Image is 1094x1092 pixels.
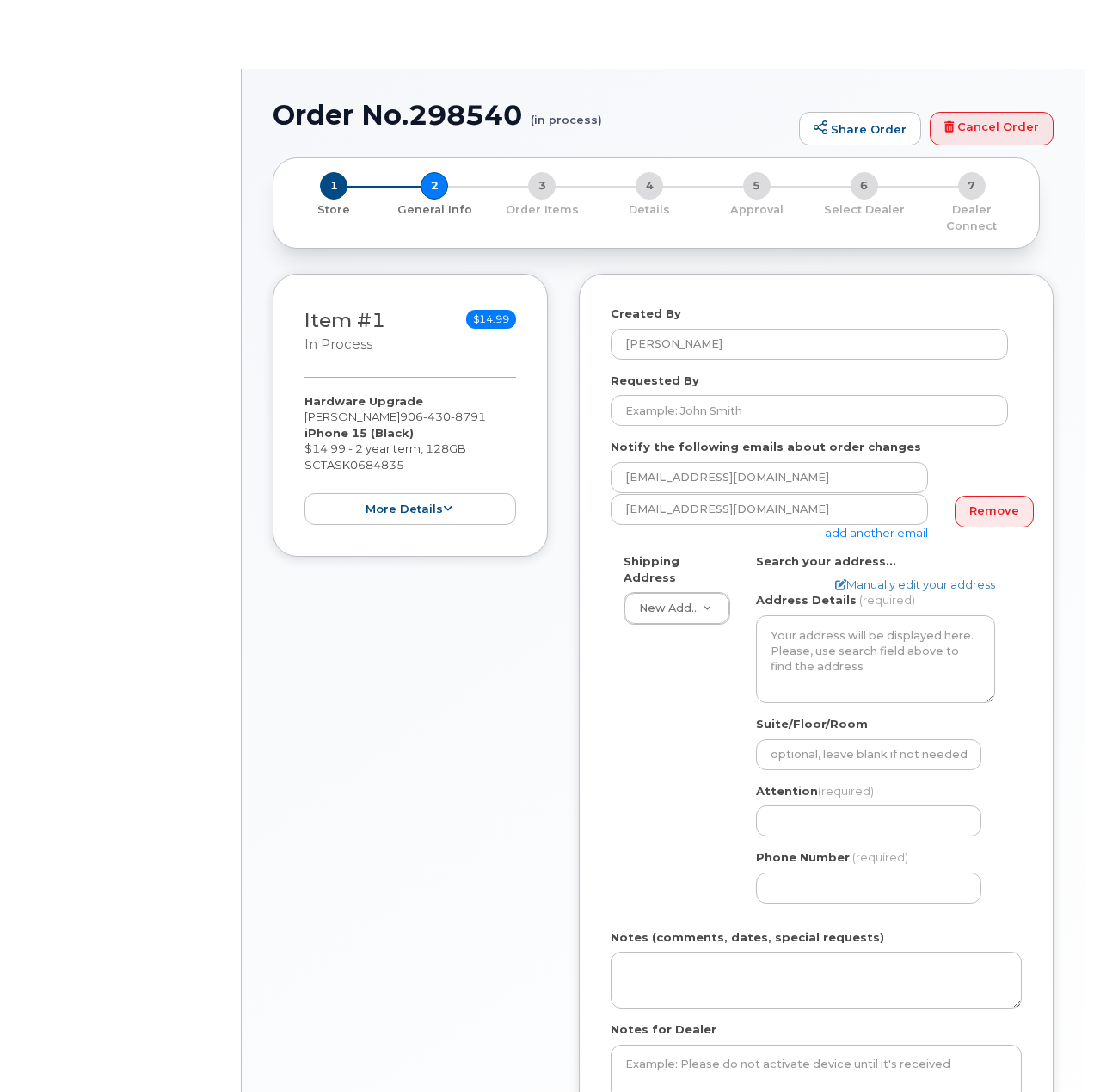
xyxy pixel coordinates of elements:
label: Search your address... [756,553,896,570]
span: 1 [320,172,347,200]
label: Suite/Floor/Room [756,716,868,732]
h1: Order No.298540 [273,100,790,130]
small: (in process) [531,100,602,126]
label: Address Details [756,592,857,608]
label: Phone Number [756,849,850,866]
p: Store [294,202,374,218]
label: Notes (comments, dates, special requests) [611,929,884,946]
input: Example: John Smith [611,395,1008,426]
label: Attention [756,783,874,799]
span: 430 [423,410,451,423]
strong: Hardware Upgrade [304,394,423,408]
span: $14.99 [466,310,516,329]
span: 8791 [451,410,486,423]
small: in process [304,336,372,352]
button: more details [304,493,516,525]
span: New Address [639,602,716,614]
input: optional, leave blank if not needed [756,739,981,770]
input: Example: john@appleseed.com [611,462,928,493]
a: Share Order [799,112,921,146]
a: New Address [624,593,729,624]
label: Shipping Address [624,553,730,585]
span: 906 [400,410,486,423]
a: Manually edit your address [835,577,995,593]
label: Created By [611,305,681,322]
a: add another email [825,526,928,540]
strong: iPhone 15 (Black) [304,426,414,440]
label: Notes for Dealer [611,1021,716,1038]
label: Requested By [611,373,699,389]
a: Cancel Order [930,112,1054,146]
span: (required) [852,850,908,864]
div: [PERSON_NAME] $14.99 - 2 year term, 128GB SCTASK0684835 [304,393,516,526]
label: Notify the following emails about order changes [611,439,921,455]
input: Example: john@appleseed.com [611,494,928,525]
span: (required) [859,593,915,607]
h3: Item #1 [304,310,385,354]
a: 1 Store [287,200,381,218]
a: Remove [955,496,1034,527]
span: (required) [818,784,874,798]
